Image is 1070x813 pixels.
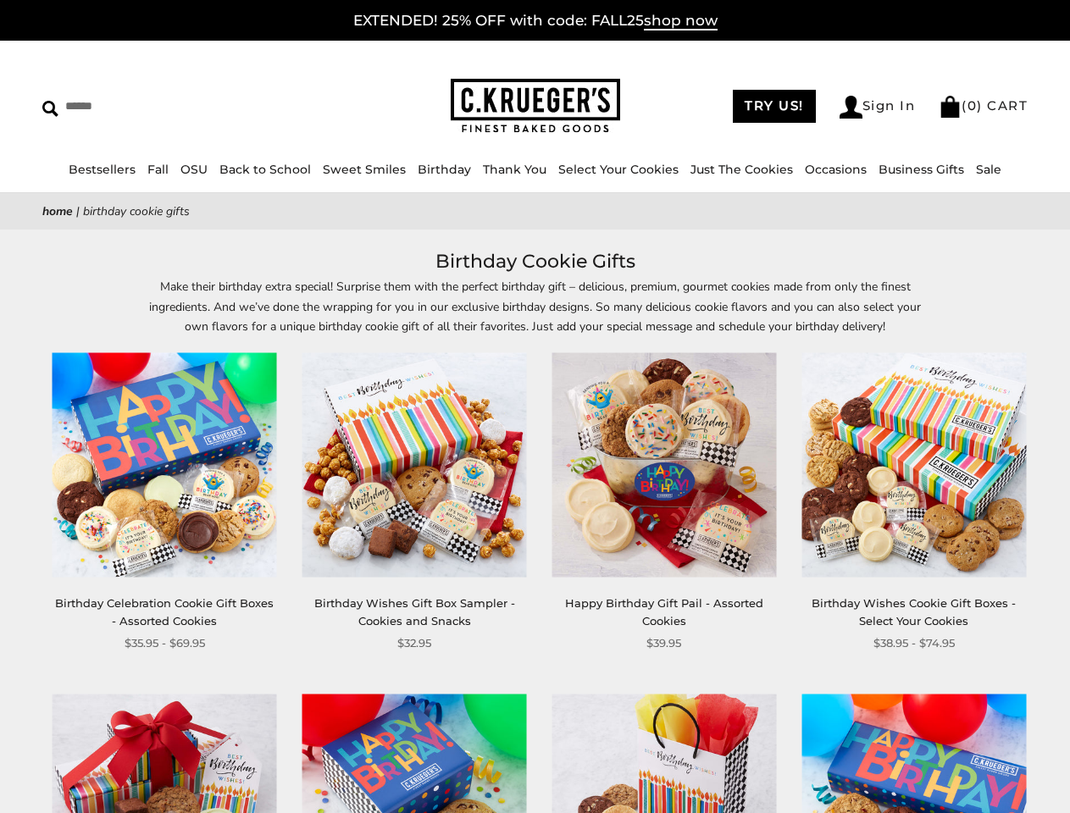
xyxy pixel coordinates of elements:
[644,12,718,30] span: shop now
[483,162,546,177] a: Thank You
[840,96,916,119] a: Sign In
[42,203,73,219] a: Home
[397,634,431,652] span: $32.95
[879,162,964,177] a: Business Gifts
[733,90,816,123] a: TRY US!
[219,162,311,177] a: Back to School
[302,353,527,578] img: Birthday Wishes Gift Box Sampler - Cookies and Snacks
[646,634,681,652] span: $39.95
[418,162,471,177] a: Birthday
[180,162,208,177] a: OSU
[939,96,962,118] img: Bag
[976,162,1001,177] a: Sale
[939,97,1028,113] a: (0) CART
[42,93,268,119] input: Search
[801,353,1026,578] img: Birthday Wishes Cookie Gift Boxes - Select Your Cookies
[967,97,978,113] span: 0
[451,79,620,134] img: C.KRUEGER'S
[83,203,190,219] span: Birthday Cookie Gifts
[53,353,277,578] img: Birthday Celebration Cookie Gift Boxes - Assorted Cookies
[125,634,205,652] span: $35.95 - $69.95
[55,596,274,628] a: Birthday Celebration Cookie Gift Boxes - Assorted Cookies
[552,353,776,578] img: Happy Birthday Gift Pail - Assorted Cookies
[805,162,867,177] a: Occasions
[565,596,763,628] a: Happy Birthday Gift Pail - Assorted Cookies
[42,202,1028,221] nav: breadcrumbs
[558,162,679,177] a: Select Your Cookies
[146,277,925,335] p: Make their birthday extra special! Surprise them with the perfect birthday gift – delicious, prem...
[690,162,793,177] a: Just The Cookies
[812,596,1016,628] a: Birthday Wishes Cookie Gift Boxes - Select Your Cookies
[42,101,58,117] img: Search
[873,634,955,652] span: $38.95 - $74.95
[147,162,169,177] a: Fall
[68,246,1002,277] h1: Birthday Cookie Gifts
[76,203,80,219] span: |
[314,596,515,628] a: Birthday Wishes Gift Box Sampler - Cookies and Snacks
[840,96,862,119] img: Account
[323,162,406,177] a: Sweet Smiles
[69,162,136,177] a: Bestsellers
[353,12,718,30] a: EXTENDED! 25% OFF with code: FALL25shop now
